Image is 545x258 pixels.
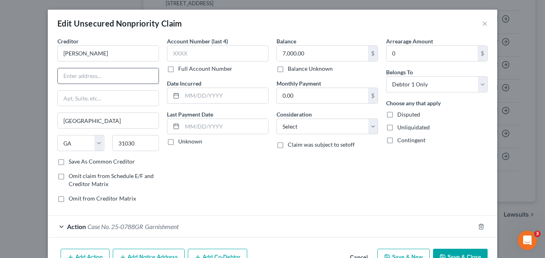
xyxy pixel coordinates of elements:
[288,65,333,73] label: Balance Unknown
[67,223,86,230] span: Action
[368,88,378,103] div: $
[69,172,154,187] span: Omit claim from Schedule E/F and Creditor Matrix
[386,99,441,107] label: Choose any that apply
[57,45,159,61] input: Search creditor by name...
[58,91,159,106] input: Apt, Suite, etc...
[182,119,268,134] input: MM/DD/YYYY
[112,135,159,151] input: Enter zip...
[167,37,228,45] label: Account Number (last 4)
[182,88,268,103] input: MM/DD/YYYY
[277,79,321,88] label: Monthly Payment
[178,65,232,73] label: Full Account Number
[277,110,312,119] label: Consideration
[277,88,368,103] input: 0.00
[368,46,378,61] div: $
[167,79,201,88] label: Date Incurred
[58,113,159,128] input: Enter city...
[277,46,368,61] input: 0.00
[277,37,296,45] label: Balance
[386,69,413,76] span: Belongs To
[386,37,433,45] label: Arrearage Amount
[178,137,202,145] label: Unknown
[478,46,487,61] div: $
[57,18,182,29] div: Edit Unsecured Nonpriority Claim
[69,158,135,166] label: Save As Common Creditor
[386,46,478,61] input: 0.00
[482,18,488,28] button: ×
[518,231,537,250] iframe: Intercom live chat
[397,124,430,131] span: Unliquidated
[397,137,425,143] span: Contingent
[58,68,159,84] input: Enter address...
[57,38,79,45] span: Creditor
[397,111,420,118] span: Disputed
[167,110,213,119] label: Last Payment Date
[87,223,143,230] span: Case No. 25-0788GR
[534,231,541,237] span: 3
[288,141,355,148] span: Claim was subject to setoff
[69,195,136,202] span: Omit from Creditor Matrix
[167,45,268,61] input: XXXX
[145,223,179,230] span: Garnishment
